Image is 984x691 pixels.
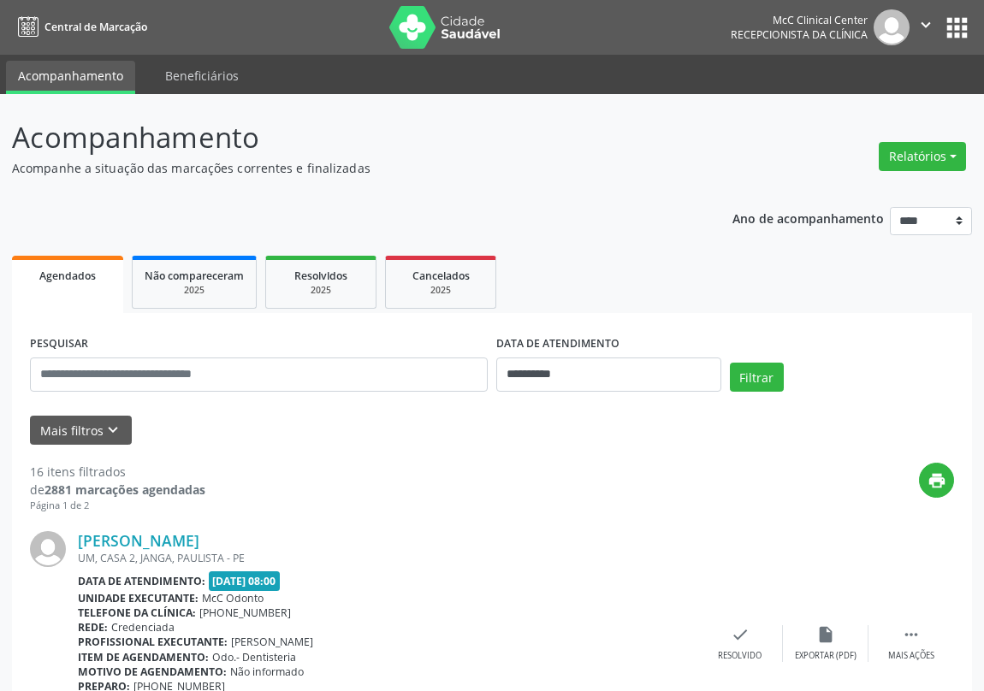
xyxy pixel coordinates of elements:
span: Central de Marcação [44,20,147,34]
span: [DATE] 08:00 [209,571,281,591]
span: [PHONE_NUMBER] [199,605,291,620]
button: print [919,463,954,498]
a: Acompanhamento [6,61,135,94]
a: [PERSON_NAME] [78,531,199,550]
div: UM, CASA 2, JANGA, PAULISTA - PE [78,551,697,565]
b: Profissional executante: [78,635,228,649]
a: Central de Marcação [12,13,147,41]
p: Acompanhamento [12,116,684,159]
span: Credenciada [111,620,175,635]
button:  [910,9,942,45]
p: Acompanhe a situação das marcações correntes e finalizadas [12,159,684,177]
span: Não informado [230,664,304,679]
i:  [902,625,921,644]
b: Motivo de agendamento: [78,664,227,679]
b: Unidade executante: [78,591,199,605]
b: Item de agendamento: [78,650,209,664]
div: Exportar (PDF) [795,650,857,662]
div: Resolvido [718,650,762,662]
a: Beneficiários [153,61,251,91]
i: keyboard_arrow_down [104,421,122,440]
p: Ano de acompanhamento [732,207,884,228]
span: Não compareceram [145,269,244,283]
div: McC Clinical Center [731,13,868,27]
b: Rede: [78,620,108,635]
div: de [30,481,205,499]
div: 2025 [278,284,364,297]
div: Mais ações [888,650,934,662]
b: Telefone da clínica: [78,605,196,620]
label: PESQUISAR [30,331,88,357]
i:  [916,15,935,34]
button: Relatórios [879,142,966,171]
strong: 2881 marcações agendadas [44,481,205,498]
img: img [874,9,910,45]
span: McC Odonto [202,591,264,605]
div: 2025 [398,284,483,297]
span: Resolvidos [294,269,347,283]
label: DATA DE ATENDIMENTO [496,331,619,357]
i: check [731,625,750,644]
span: Recepcionista da clínica [731,27,868,42]
span: Odo.- Dentisteria [212,650,296,664]
span: [PERSON_NAME] [231,635,313,649]
div: 16 itens filtrados [30,463,205,481]
b: Data de atendimento: [78,574,205,588]
span: Agendados [39,269,96,283]
span: Cancelados [412,269,470,283]
i: print [928,471,946,490]
button: apps [942,13,972,43]
i: insert_drive_file [816,625,835,644]
button: Mais filtroskeyboard_arrow_down [30,416,132,446]
img: img [30,531,66,567]
div: 2025 [145,284,244,297]
button: Filtrar [730,363,784,392]
div: Página 1 de 2 [30,499,205,513]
